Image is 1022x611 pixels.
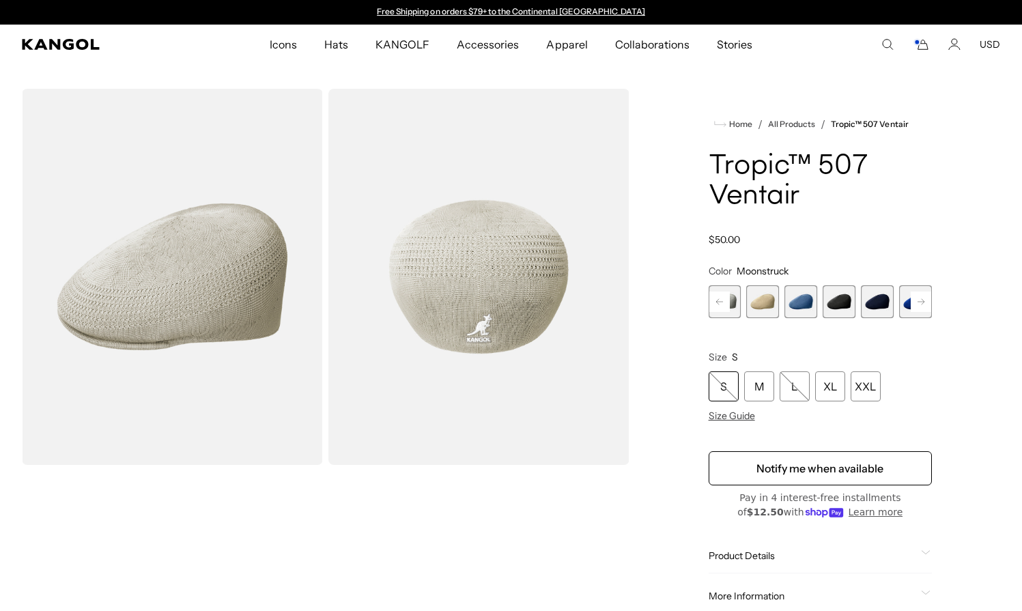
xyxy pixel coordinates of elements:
[709,371,739,401] div: S
[324,25,348,64] span: Hats
[717,25,752,64] span: Stories
[362,25,443,64] a: KANGOLF
[752,116,763,132] li: /
[703,25,766,64] a: Stories
[371,7,652,18] div: 1 of 2
[328,89,629,465] img: color-moonstruck
[823,285,855,318] label: Black
[311,25,362,64] a: Hats
[546,25,587,64] span: Apparel
[861,285,894,318] div: 6 of 9
[443,25,533,64] a: Accessories
[371,7,652,18] slideshow-component: Announcement bar
[899,285,932,318] div: 7 of 9
[709,550,915,562] span: Product Details
[815,116,825,132] li: /
[881,38,894,51] summary: Search here
[22,89,323,465] img: color-moonstruck
[815,371,845,401] div: XL
[709,590,915,602] span: More Information
[747,285,780,318] label: Beige
[22,89,629,465] product-gallery: Gallery Viewer
[831,119,909,129] a: Tropic™ 507 Ventair
[270,25,297,64] span: Icons
[709,152,932,212] h1: Tropic™ 507 Ventair
[747,285,780,318] div: 3 of 9
[371,7,652,18] div: Announcement
[709,233,740,246] span: $50.00
[709,116,932,132] nav: breadcrumbs
[913,38,929,51] button: Cart
[899,285,932,318] label: Royale
[709,265,732,277] span: Color
[861,285,894,318] label: Navy
[256,25,311,64] a: Icons
[709,451,932,485] button: Notify me when available
[726,119,752,129] span: Home
[732,351,738,363] span: S
[980,38,1000,51] button: USD
[709,351,727,363] span: Size
[744,371,774,401] div: M
[948,38,961,51] a: Account
[714,118,752,130] a: Home
[709,285,741,318] div: 2 of 9
[22,39,178,50] a: Kangol
[615,25,690,64] span: Collaborations
[709,410,755,422] span: Size Guide
[533,25,601,64] a: Apparel
[601,25,703,64] a: Collaborations
[375,25,429,64] span: KANGOLF
[823,285,855,318] div: 5 of 9
[709,285,741,318] label: Moonstruck
[377,6,645,16] a: Free Shipping on orders $79+ to the Continental [GEOGRAPHIC_DATA]
[457,25,519,64] span: Accessories
[784,285,817,318] label: DENIM BLUE
[851,371,881,401] div: XXL
[737,265,789,277] span: Moonstruck
[780,371,810,401] div: L
[768,119,815,129] a: All Products
[784,285,817,318] div: 4 of 9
